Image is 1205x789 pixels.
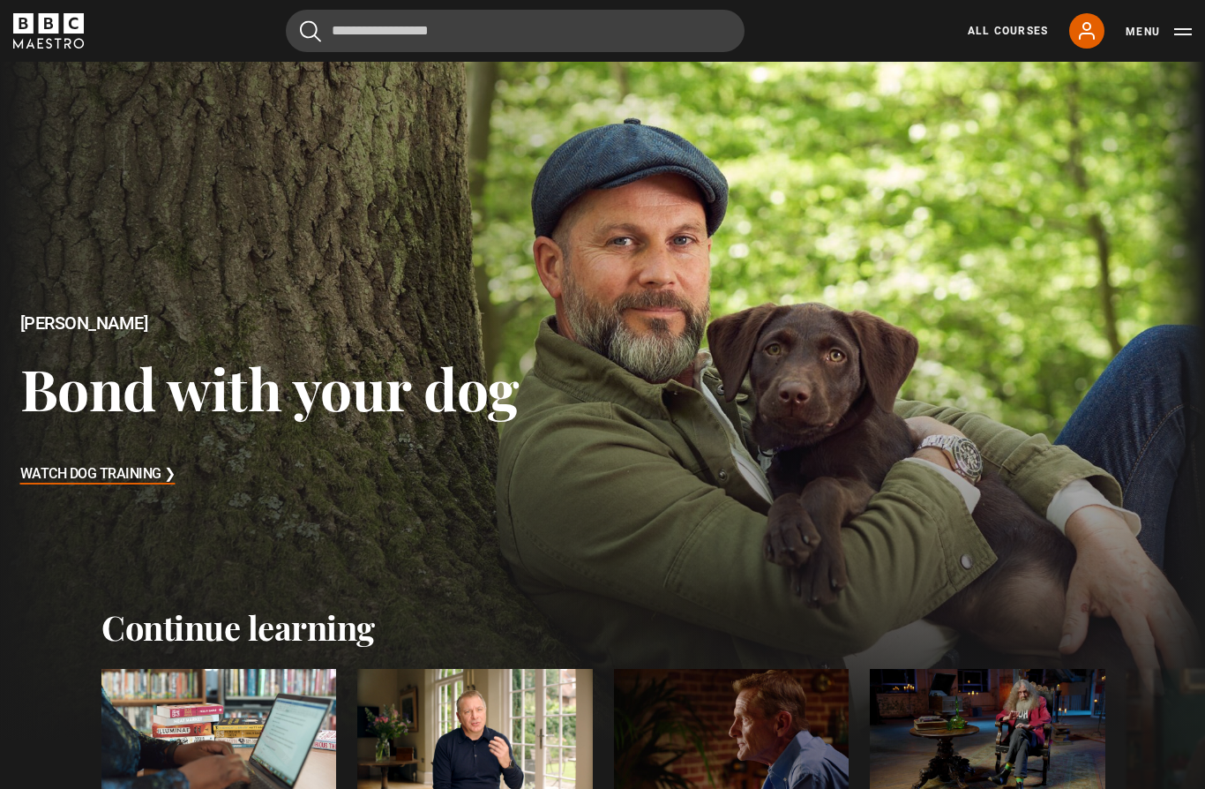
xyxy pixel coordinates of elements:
[20,313,519,334] h2: [PERSON_NAME]
[101,607,1104,648] h2: Continue learning
[20,354,519,422] h3: Bond with your dog
[300,20,321,42] button: Submit the search query
[13,13,84,49] svg: BBC Maestro
[968,23,1048,39] a: All Courses
[20,462,176,488] h3: Watch Dog Training ❯
[286,10,745,52] input: Search
[1126,23,1192,41] button: Toggle navigation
